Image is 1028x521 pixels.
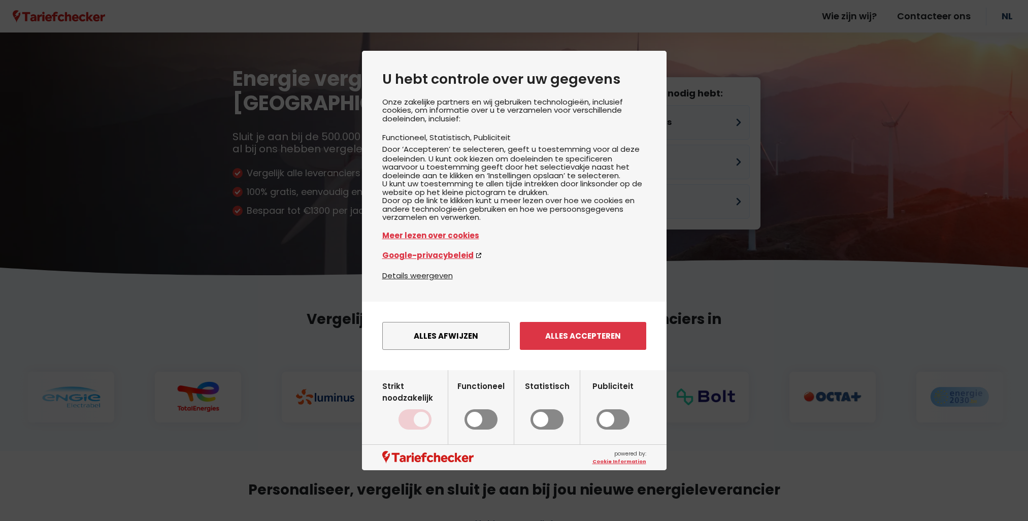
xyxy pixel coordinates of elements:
[382,380,448,430] label: Strikt noodzakelijk
[382,451,474,464] img: logo
[429,132,474,143] li: Statistisch
[525,380,570,430] label: Statistisch
[382,132,429,143] li: Functioneel
[592,458,646,465] a: Cookie Information
[382,270,453,281] button: Details weergeven
[457,380,505,430] label: Functioneel
[592,380,634,430] label: Publiciteit
[382,98,646,270] div: Onze zakelijke partners en wij gebruiken technologieën, inclusief cookies, om informatie over u t...
[474,132,511,143] li: Publiciteit
[520,322,646,350] button: Alles accepteren
[382,230,646,241] a: Meer lezen over cookies
[592,450,646,465] span: powered by:
[382,322,510,350] button: Alles afwijzen
[382,249,646,261] a: Google-privacybeleid
[382,71,646,87] h2: U hebt controle over uw gegevens
[362,302,667,370] div: menu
